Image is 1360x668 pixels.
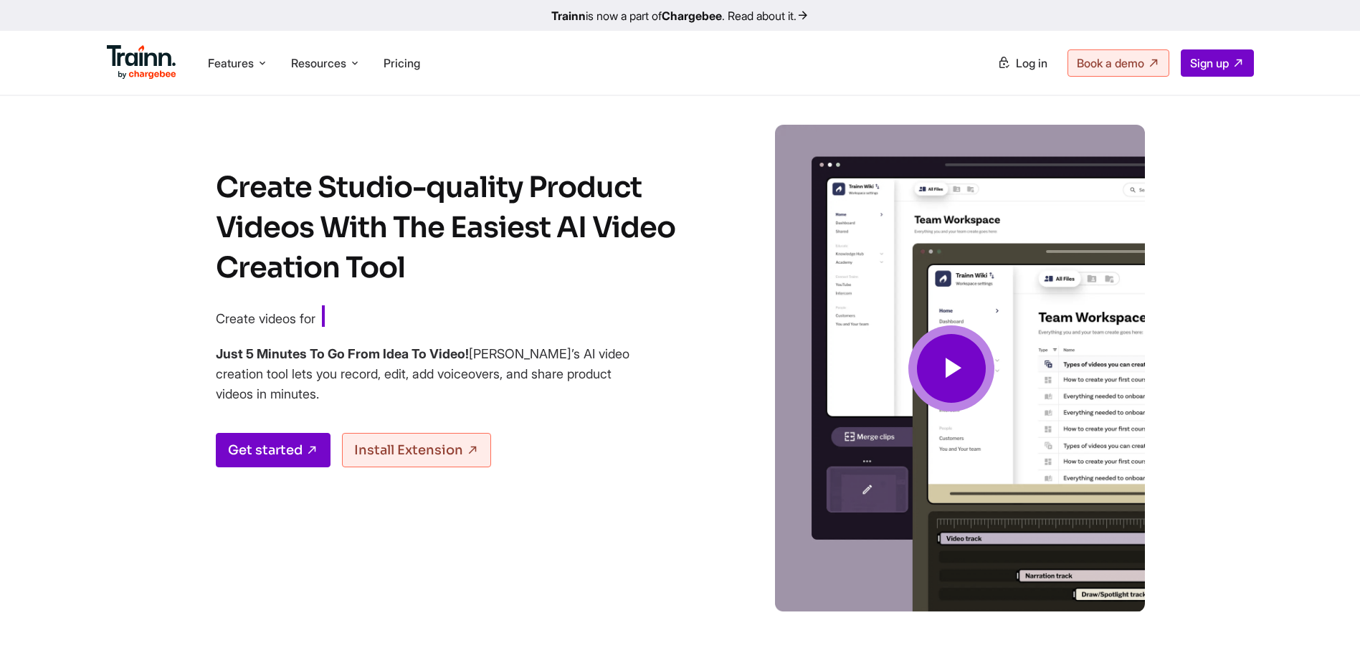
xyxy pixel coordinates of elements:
a: Install Extension [342,433,491,467]
a: Pricing [384,56,420,70]
img: Video creation | Trainn [758,125,1145,612]
iframe: Chat Widget [1288,599,1360,668]
b: Just 5 Minutes To Go From Idea To Video! [216,346,469,361]
img: Trainn Logo [107,45,177,80]
span: Resources [291,55,346,71]
b: Chargebee [662,9,722,23]
a: Log in [989,50,1056,76]
a: Get started [216,433,331,467]
b: Trainn [551,9,586,23]
span: Book a demo [1077,56,1144,70]
h4: [PERSON_NAME]’s AI video creation tool lets you record, edit, add voiceovers, and share product v... [216,344,632,404]
a: Sign up [1181,49,1254,77]
a: Book a demo [1067,49,1169,77]
span: Sign up [1190,56,1229,70]
span: Features [208,55,254,71]
h1: Create Studio-quality Product Videos With The Easiest AI Video Creation Tool [216,168,703,288]
span: Customer Education [322,305,518,330]
span: Create videos for [216,311,315,326]
span: Log in [1016,56,1047,70]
